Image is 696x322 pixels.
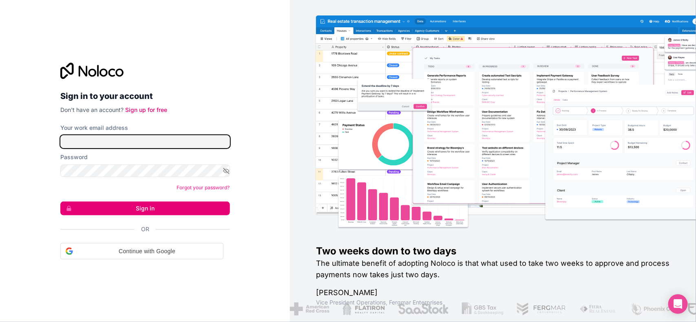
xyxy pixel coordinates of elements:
[60,106,124,113] span: Don't have an account?
[630,302,674,315] img: /assets/phoenix-BREaitsQ.png
[461,302,503,315] img: /assets/gbstax-C-GtDUiK.png
[60,135,230,148] input: Email address
[141,225,149,233] span: Or
[668,294,688,314] div: Open Intercom Messenger
[60,243,223,259] div: Continue with Google
[76,247,218,256] span: Continue with Google
[60,124,128,132] label: Your work email address
[177,184,230,191] a: Forgot your password?
[125,106,167,113] a: Sign up for free
[60,89,230,103] h2: Sign in to your account
[316,258,670,280] h2: The ultimate benefit of adopting Noloco is that what used to take two weeks to approve and proces...
[60,202,230,215] button: Sign in
[316,287,670,298] h1: [PERSON_NAME]
[60,153,88,161] label: Password
[289,302,329,315] img: /assets/american-red-cross-BAupjrZR.png
[578,302,616,315] img: /assets/fiera-fwj2N5v4.png
[342,302,384,315] img: /assets/flatiron-C8eUkumj.png
[397,302,448,315] img: /assets/saastock-C6Zbiodz.png
[60,164,230,177] input: Password
[316,298,670,307] h1: Vice President Operations , Fergmar Enterprises
[515,302,565,315] img: /assets/fergmar-CudnrXN5.png
[316,245,670,258] h1: Two weeks down to two days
